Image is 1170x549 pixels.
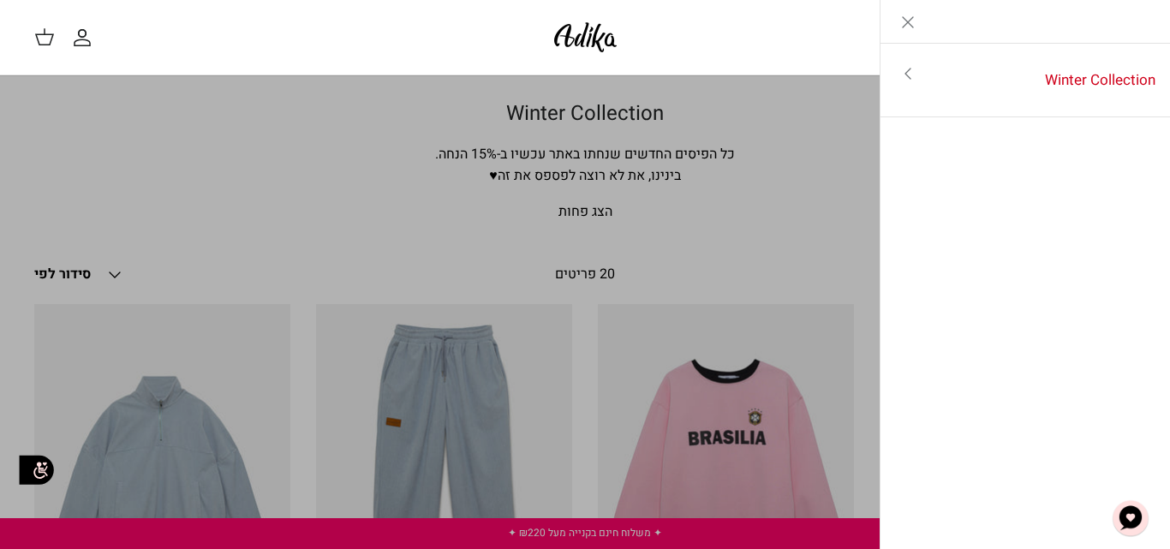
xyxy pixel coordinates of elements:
img: Adika IL [549,17,622,57]
img: accessibility_icon02.svg [13,446,60,493]
button: צ'אט [1105,492,1156,544]
a: החשבון שלי [72,27,99,48]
